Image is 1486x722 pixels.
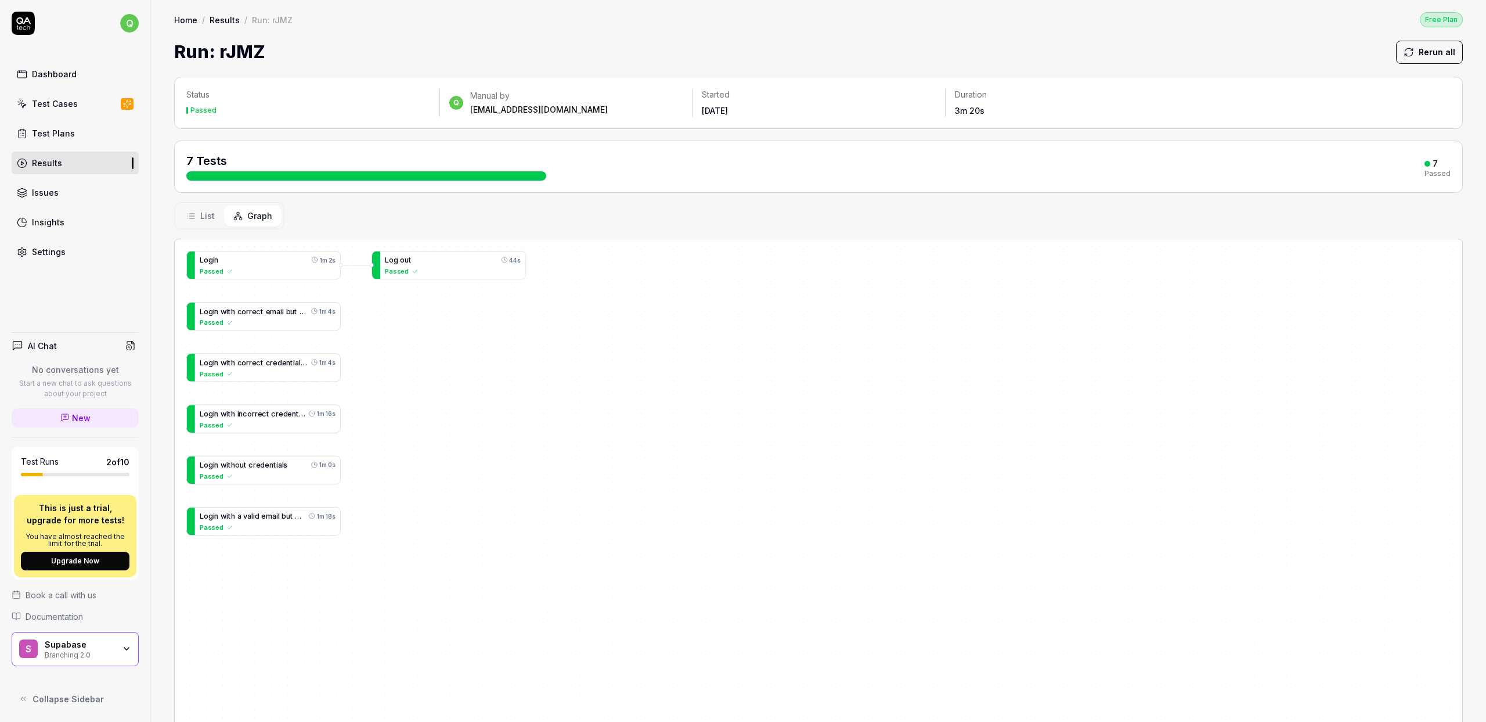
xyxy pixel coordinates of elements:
span: r [252,410,255,418]
a: Loginwithoutcredentials1m 0sPassed [186,456,341,484]
button: Collapse Sidebar [12,687,139,710]
span: o [204,256,208,264]
span: t [296,410,305,418]
span: o [204,512,208,520]
span: c [243,410,247,418]
time: 44s [510,256,521,264]
span: r [253,461,256,469]
span: n [292,410,296,418]
a: Results [12,152,139,174]
span: n [214,461,218,469]
span: e [258,410,262,418]
span: l [299,358,307,367]
div: Loginwithincorrectcredential1m 16sPassed [186,405,341,433]
button: Upgrade Now [21,552,129,570]
span: q [449,96,463,110]
span: c [237,307,242,315]
span: o [235,461,240,469]
span: d [255,512,259,520]
span: d [283,410,288,418]
span: t [266,410,269,418]
span: i [213,358,215,367]
span: t [244,461,247,469]
span: i [226,512,228,520]
span: f [304,512,307,520]
a: Book a call with us [12,589,139,601]
span: Passed [200,369,223,379]
span: l [278,512,280,520]
span: o [204,461,208,469]
span: g [208,461,213,469]
span: r [246,358,249,367]
span: i [213,410,215,418]
span: i [276,512,278,520]
time: 1m 4s [319,307,336,315]
span: a [272,512,276,520]
time: 1m 18s [317,512,336,520]
span: n [239,410,243,418]
span: g [208,512,213,520]
span: t [228,461,231,469]
p: Started [702,89,936,100]
div: Supabase [45,640,114,650]
span: g [208,307,213,315]
button: Free Plan [1420,12,1463,27]
span: m [266,512,272,520]
time: 1m 0s [319,461,336,469]
a: Login1m 2sPassed [186,251,341,279]
span: o [241,307,246,315]
span: e [252,358,257,367]
div: Manual by [470,90,608,102]
span: i [253,512,255,520]
p: No conversations yet [12,364,139,376]
span: n [214,256,218,264]
span: o [204,358,208,367]
div: Results [32,157,62,169]
div: Loginwithcorrectemailbutwr1m 4sPassed [186,302,341,331]
span: o [400,256,405,264]
span: m [270,307,276,315]
span: t [228,512,231,520]
span: u [286,512,290,520]
span: e [287,410,292,418]
span: g [208,256,213,264]
span: h [231,461,235,469]
a: Loginwithavalidemailbutdiff1m 18sPassed [186,507,341,536]
span: n [214,307,218,315]
span: L [200,461,204,469]
span: o [247,410,252,418]
span: e [256,461,261,469]
span: o [389,256,394,264]
span: t [290,512,293,520]
span: n [214,358,218,367]
a: Insights [12,211,139,234]
span: u [290,307,294,315]
span: Collapse Sidebar [33,693,104,705]
span: L [200,512,204,520]
a: Settings [12,240,139,263]
span: r [249,307,252,315]
span: i [213,307,215,315]
span: v [243,512,247,520]
span: i [226,410,228,418]
span: h [231,410,235,418]
a: Loginwithcorrectcredentialsw1m 4sPassed [186,353,341,382]
span: L [200,410,204,418]
span: c [256,358,261,367]
div: / [244,14,247,26]
span: f [301,512,304,520]
div: Insights [32,216,64,228]
span: w [221,358,227,367]
span: New [72,412,91,424]
span: a [237,512,241,520]
p: Status [186,89,430,100]
span: Passed [200,317,223,327]
span: h [231,358,235,367]
span: d [277,358,282,367]
span: e [279,410,283,418]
